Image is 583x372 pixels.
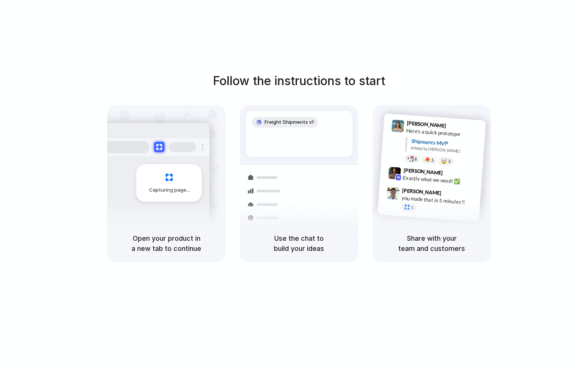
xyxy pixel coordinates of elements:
[444,190,459,199] span: 9:47 AM
[149,186,191,194] span: Capturing page
[402,186,442,197] span: [PERSON_NAME]
[448,123,464,132] span: 9:41 AM
[407,119,446,130] span: [PERSON_NAME]
[249,233,349,253] h5: Use the chat to build your ideas
[411,205,414,210] span: 1
[448,159,451,163] span: 3
[411,145,480,156] div: Added by [PERSON_NAME]
[381,233,482,253] h5: Share with your team and customers
[403,174,478,187] div: Exactly what we need! ✅
[213,72,385,90] h1: Follow the instructions to start
[406,127,481,139] div: Here's a quick prototype
[414,157,417,161] span: 8
[265,118,314,126] span: Freight Shipments v1
[403,166,443,177] span: [PERSON_NAME]
[445,170,460,179] span: 9:42 AM
[441,159,447,164] div: 🤯
[116,233,217,253] h5: Open your product in a new tab to continue
[431,158,434,162] span: 5
[401,194,476,207] div: you made that in 5 minutes?!
[411,137,480,150] div: Shipments MVP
